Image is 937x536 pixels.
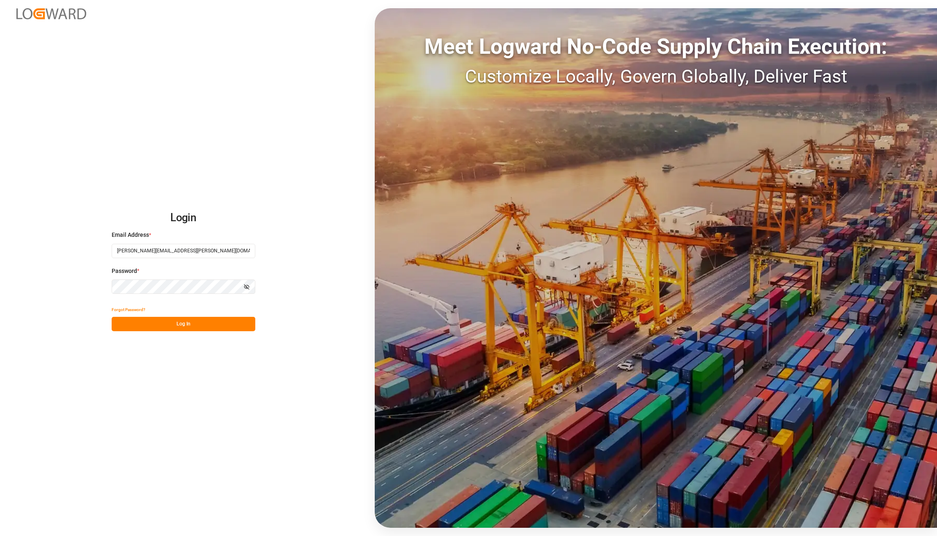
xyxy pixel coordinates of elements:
[112,317,255,331] button: Log In
[16,8,86,19] img: Logward_new_orange.png
[375,63,937,90] div: Customize Locally, Govern Globally, Deliver Fast
[112,302,145,317] button: Forgot Password?
[112,231,149,239] span: Email Address
[112,267,137,275] span: Password
[112,244,255,258] input: Enter your email
[112,205,255,231] h2: Login
[375,31,937,63] div: Meet Logward No-Code Supply Chain Execution:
